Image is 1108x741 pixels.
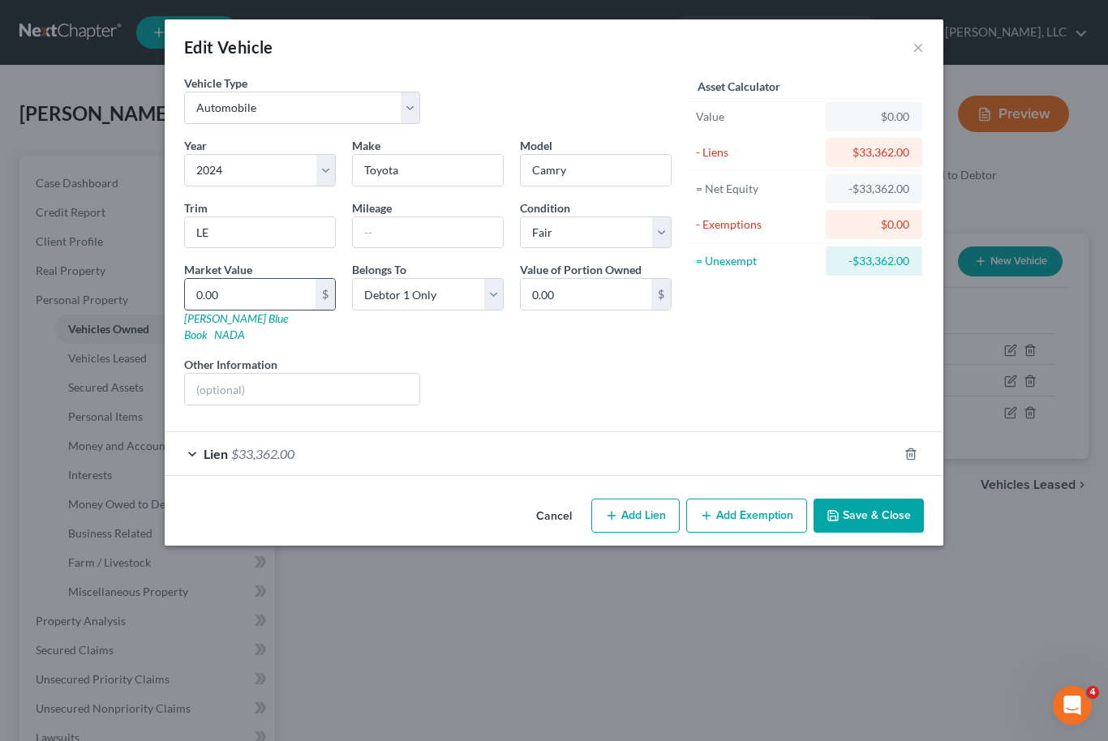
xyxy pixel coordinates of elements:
[352,263,406,276] span: Belongs To
[520,261,642,278] label: Value of Portion Owned
[521,279,651,310] input: 0.00
[185,374,419,405] input: (optional)
[316,279,335,310] div: $
[352,139,380,152] span: Make
[591,499,680,533] button: Add Lien
[1053,686,1092,725] iframe: Intercom live chat
[184,36,273,58] div: Edit Vehicle
[214,328,245,341] a: NADA
[185,217,335,248] input: ex. LS, LT, etc
[696,216,818,233] div: - Exemptions
[184,199,208,216] label: Trim
[686,499,807,533] button: Add Exemption
[353,155,503,186] input: ex. Nissan
[839,216,909,233] div: $0.00
[204,446,228,461] span: Lien
[184,261,252,278] label: Market Value
[184,311,288,341] a: [PERSON_NAME] Blue Book
[231,446,294,461] span: $33,362.00
[839,109,909,125] div: $0.00
[696,144,818,161] div: - Liens
[1086,686,1099,699] span: 4
[353,217,503,248] input: --
[184,356,277,373] label: Other Information
[651,279,671,310] div: $
[696,181,818,197] div: = Net Equity
[696,109,818,125] div: Value
[814,499,924,533] button: Save & Close
[839,144,909,161] div: $33,362.00
[185,279,316,310] input: 0.00
[696,253,818,269] div: = Unexempt
[839,253,909,269] div: -$33,362.00
[913,37,924,57] button: ×
[184,75,247,92] label: Vehicle Type
[520,137,552,154] label: Model
[184,137,207,154] label: Year
[698,78,780,95] label: Asset Calculator
[520,199,570,216] label: Condition
[352,199,392,216] label: Mileage
[521,155,671,186] input: ex. Altima
[839,181,909,197] div: -$33,362.00
[523,500,585,533] button: Cancel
